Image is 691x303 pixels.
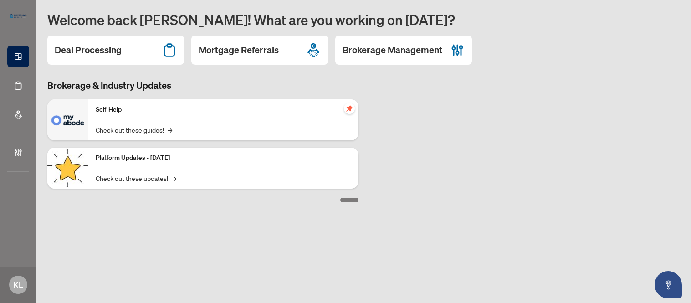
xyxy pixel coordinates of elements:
[96,125,172,135] a: Check out these guides!→
[344,103,355,114] span: pushpin
[172,173,176,183] span: →
[55,44,122,56] h2: Deal Processing
[7,11,29,21] img: logo
[47,148,88,189] img: Platform Updates - September 16, 2025
[199,44,279,56] h2: Mortgage Referrals
[47,99,88,140] img: Self-Help
[655,271,682,298] button: Open asap
[96,105,351,115] p: Self-Help
[168,125,172,135] span: →
[47,11,680,28] h1: Welcome back [PERSON_NAME]! What are you working on [DATE]?
[47,79,358,92] h3: Brokerage & Industry Updates
[13,278,23,291] span: KL
[96,173,176,183] a: Check out these updates!→
[343,44,442,56] h2: Brokerage Management
[96,153,351,163] p: Platform Updates - [DATE]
